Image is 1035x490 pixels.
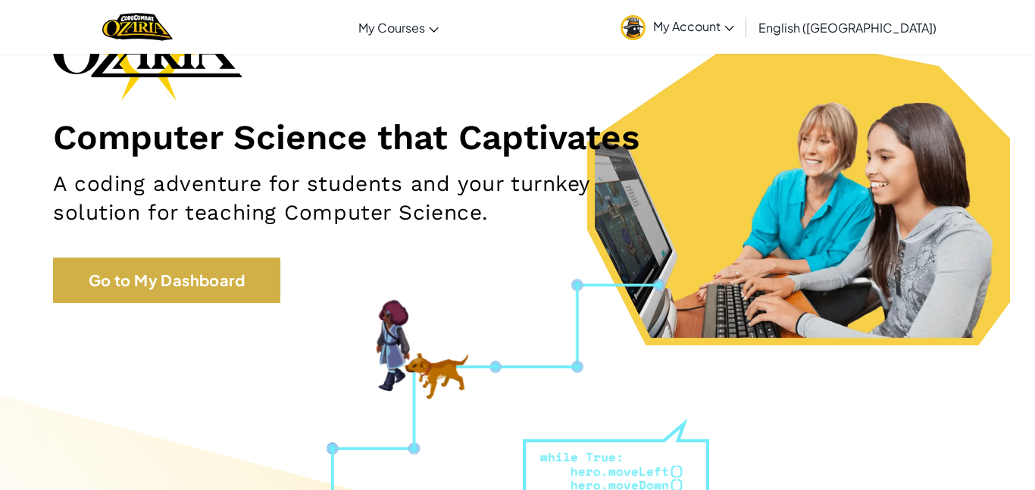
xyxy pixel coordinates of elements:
img: avatar [621,15,646,40]
span: My Courses [358,20,425,36]
a: Ozaria by CodeCombat logo [102,11,173,42]
a: Go to My Dashboard [53,257,280,303]
img: Home [102,11,173,42]
a: English ([GEOGRAPHIC_DATA]) [751,7,944,48]
a: My Account [613,3,742,51]
h1: Computer Science that Captivates [53,116,982,158]
span: English ([GEOGRAPHIC_DATA]) [758,20,937,36]
span: My Account [653,18,734,34]
h2: A coding adventure for students and your turnkey solution for teaching Computer Science. [53,170,675,227]
a: My Courses [351,7,446,48]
